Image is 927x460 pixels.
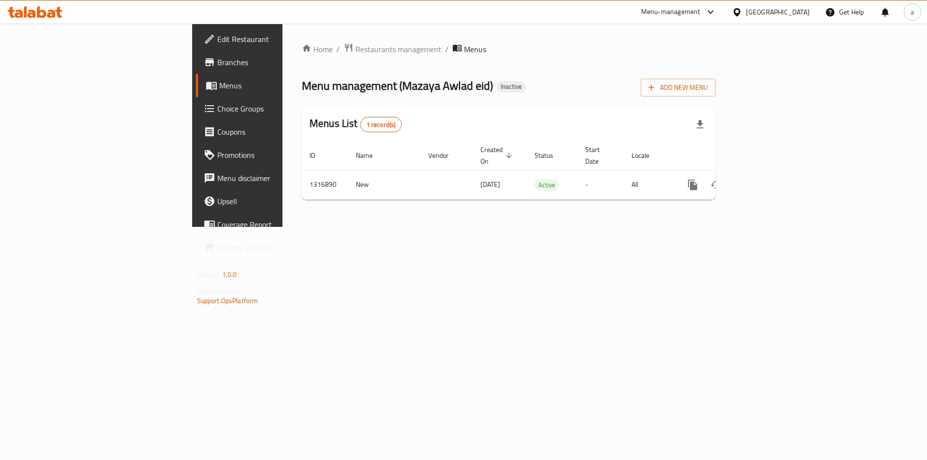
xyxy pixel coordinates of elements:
[222,268,237,281] span: 1.0.0
[302,75,493,97] span: Menu management ( Mazaya Awlad eid )
[197,285,241,297] span: Get support on:
[219,80,339,91] span: Menus
[217,195,339,207] span: Upsell
[464,43,486,55] span: Menus
[361,120,402,129] span: 1 record(s)
[197,294,258,307] a: Support.OpsPlatform
[196,167,347,190] a: Menu disclaimer
[428,150,461,161] span: Vendor
[497,83,526,91] span: Inactive
[196,97,347,120] a: Choice Groups
[196,213,347,236] a: Coverage Report
[641,79,716,97] button: Add New Menu
[344,43,441,56] a: Restaurants management
[217,56,339,68] span: Branches
[577,170,624,199] td: -
[534,150,566,161] span: Status
[196,28,347,51] a: Edit Restaurant
[648,82,708,94] span: Add New Menu
[632,150,662,161] span: Locale
[348,170,421,199] td: New
[217,219,339,230] span: Coverage Report
[360,117,402,132] div: Total records count
[355,43,441,55] span: Restaurants management
[217,172,339,184] span: Menu disclaimer
[624,170,674,199] td: All
[674,141,782,170] th: Actions
[534,180,559,191] span: Active
[480,144,515,167] span: Created On
[445,43,449,55] li: /
[911,7,914,17] span: a
[681,173,704,196] button: more
[480,178,500,191] span: [DATE]
[302,43,716,56] nav: breadcrumb
[302,141,782,200] table: enhanced table
[196,74,347,97] a: Menus
[196,190,347,213] a: Upsell
[497,81,526,93] div: Inactive
[217,33,339,45] span: Edit Restaurant
[197,268,221,281] span: Version:
[585,144,612,167] span: Start Date
[641,6,701,18] div: Menu-management
[196,143,347,167] a: Promotions
[309,116,402,132] h2: Menus List
[196,120,347,143] a: Coupons
[196,236,347,259] a: Grocery Checklist
[746,7,810,17] div: [GEOGRAPHIC_DATA]
[356,150,385,161] span: Name
[217,126,339,138] span: Coupons
[309,150,328,161] span: ID
[217,103,339,114] span: Choice Groups
[534,179,559,191] div: Active
[688,113,712,136] div: Export file
[196,51,347,74] a: Branches
[217,242,339,253] span: Grocery Checklist
[704,173,728,196] button: Change Status
[217,149,339,161] span: Promotions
